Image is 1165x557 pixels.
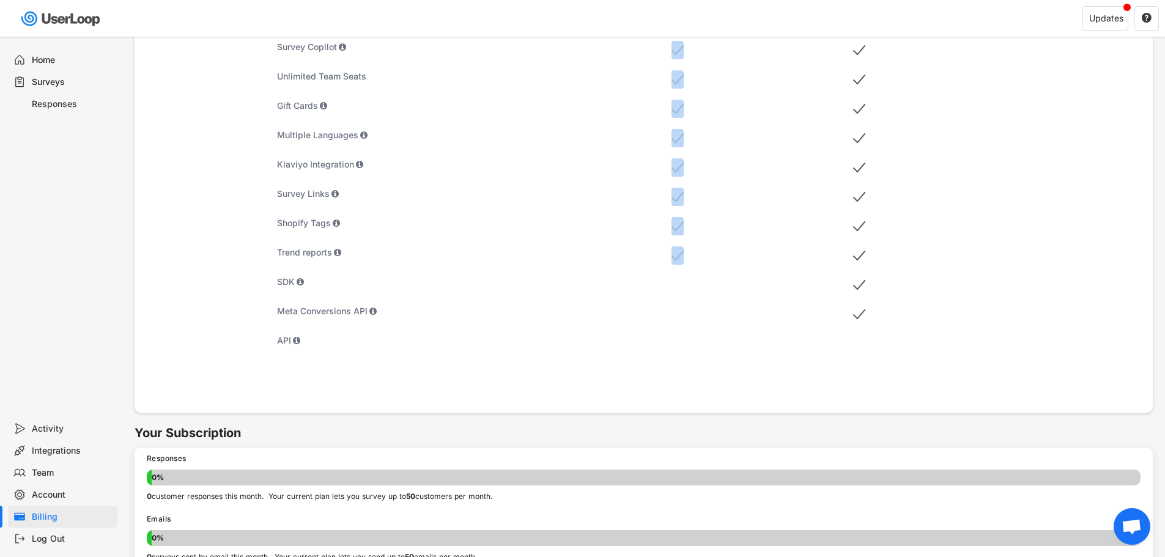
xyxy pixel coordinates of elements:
[853,188,865,206] img: MobileAcceptMajor.svg
[32,423,113,435] div: Activity
[406,492,415,501] strong: 50
[277,276,465,288] div: SDK
[853,158,865,177] img: MobileAcceptMajor.svg
[277,41,465,53] div: Survey Copilot
[32,489,113,501] div: Account
[853,217,865,235] img: MobileAcceptMajor.svg
[135,425,1165,441] h6: Your Subscription
[277,217,465,229] div: Shopify Tags
[1089,14,1123,23] div: Updates
[147,454,270,463] div: Responses
[32,445,113,457] div: Integrations
[149,470,1138,485] div: 0%
[32,54,113,66] div: Home
[853,276,865,294] img: MobileAcceptMajor.svg
[671,70,684,89] img: MobileAcceptMajor.svg
[277,246,465,259] div: Trend reports
[853,129,865,147] img: MobileAcceptMajor.svg
[147,492,152,501] strong: 0
[1142,12,1152,23] text: 
[277,129,465,141] div: Multiple Languages
[277,100,465,112] div: Gift Cards
[853,246,865,265] img: MobileAcceptMajor.svg
[671,217,684,235] img: MobileAcceptMajor.svg
[853,100,865,118] img: MobileAcceptMajor.svg
[1141,13,1152,24] button: 
[671,246,684,265] img: MobileAcceptMajor.svg
[277,334,465,347] div: API
[147,514,270,524] div: Emails
[671,158,684,177] img: MobileAcceptMajor.svg
[32,98,113,110] div: Responses
[277,70,465,83] div: Unlimited Team Seats
[32,511,113,523] div: Billing
[277,305,465,317] div: Meta Conversions API
[149,530,1138,546] div: 0%
[32,533,113,545] div: Log Out
[32,467,113,479] div: Team
[853,41,865,59] img: MobileAcceptMajor.svg
[1114,508,1150,545] div: Bate-papo aberto
[671,188,684,206] img: MobileAcceptMajor.svg
[853,70,865,89] img: MobileAcceptMajor.svg
[671,41,684,59] img: MobileAcceptMajor.svg
[147,492,1141,502] div: customer responses this month. Your current plan lets you survey up to customers per month.
[277,158,465,171] div: Klaviyo Integration
[671,100,684,118] img: MobileAcceptMajor.svg
[32,76,113,88] div: Surveys
[671,129,684,147] img: MobileAcceptMajor.svg
[18,6,105,31] img: userloop-logo-01.svg
[853,305,865,323] img: MobileAcceptMajor.svg
[277,188,465,200] div: Survey Links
